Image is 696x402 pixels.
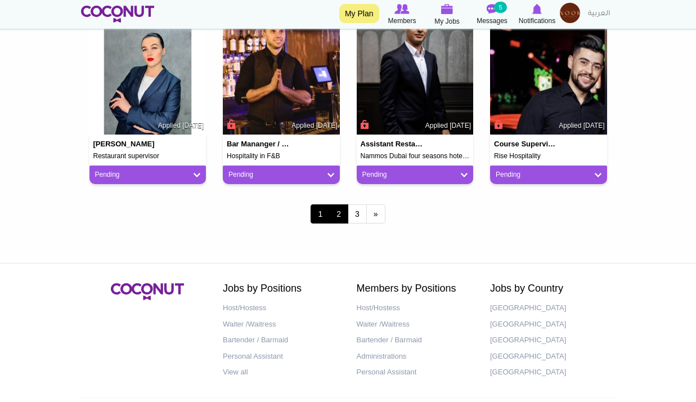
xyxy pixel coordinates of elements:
[490,332,607,349] a: [GEOGRAPHIC_DATA]
[357,300,474,316] a: Host/Hostess
[223,316,340,333] a: Waiter /Waitress
[223,364,340,381] a: View all
[490,300,607,316] a: [GEOGRAPHIC_DATA]
[357,283,474,294] h2: Members by Positions
[227,153,336,160] h5: Hospitality in F&B
[532,4,542,14] img: Notifications
[492,119,502,130] span: Connect to Unlock the Profile
[228,170,334,180] a: Pending
[366,204,385,224] a: next ›
[89,17,206,135] img: Maryna Borodina's picture
[494,140,559,148] h4: Course supervisor
[223,300,340,316] a: Host/Hostess
[494,2,506,13] small: 5
[227,140,292,148] h4: Bar Mananger / Mixologist / Bartender
[311,204,330,224] span: 1
[357,332,474,349] a: Bartender / Barmaid
[95,170,201,180] a: Pending
[515,3,560,26] a: Notifications Notifications
[494,153,603,160] h5: Rise Hospitality
[388,15,416,26] span: Members
[361,140,426,148] h4: Assistant Restaurant Manager
[339,4,379,23] a: My Plan
[490,17,607,135] img: Zakaria Boussalham's picture
[329,204,348,224] a: 2
[348,204,367,224] a: 3
[225,119,235,130] span: Connect to Unlock the Profile
[434,16,460,27] span: My Jobs
[223,283,340,294] h2: Jobs by Positions
[223,349,340,365] a: Personal Assistant
[477,15,508,26] span: Messages
[223,332,340,349] a: Bartender / Barmaid
[519,15,555,26] span: Notifications
[582,3,616,25] a: العربية
[490,316,607,333] a: [GEOGRAPHIC_DATA]
[470,3,515,26] a: Messages Messages 5
[361,153,470,160] h5: Nammos Dubai four seasons hotel &celavi
[111,283,184,300] img: Coconut
[380,3,425,26] a: Browse Members Members
[357,316,474,333] a: Waiter /Waitress
[490,283,607,294] h2: Jobs by Country
[490,349,607,365] a: [GEOGRAPHIC_DATA]
[490,364,607,381] a: [GEOGRAPHIC_DATA]
[441,4,453,14] img: My Jobs
[357,364,474,381] a: Personal Assistant
[357,349,474,365] a: Administrations
[487,4,498,14] img: Messages
[81,6,155,23] img: Home
[93,140,159,148] h4: [PERSON_NAME]
[359,119,369,130] span: Connect to Unlock the Profile
[357,17,474,135] img: fathi aboali's picture
[93,153,203,160] h5: Restaurant supervisor
[496,170,601,180] a: Pending
[362,170,468,180] a: Pending
[223,17,340,135] img: Sergey Karchebny's picture
[425,3,470,27] a: My Jobs My Jobs
[394,4,409,14] img: Browse Members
